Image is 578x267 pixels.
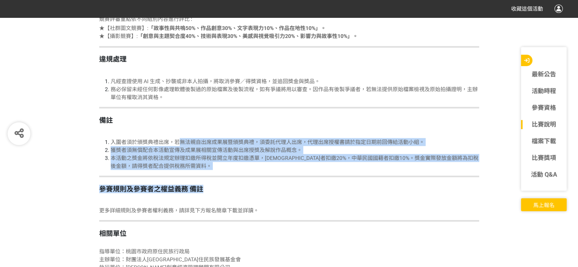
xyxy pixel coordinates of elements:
span: 【攝影競賽】: [99,33,358,39]
span: 主辦單位：財團法人[GEOGRAPHIC_DATA]住民族發展基金會 [99,256,241,262]
a: 活動時程 [521,87,567,96]
a: 參賽資格 [521,103,567,112]
span: 馬上報名 [533,202,554,208]
span: 更多詳細規則及參賽者權利義務，請詳見下方報名簡章下載並詳讀。 [99,207,259,213]
a: 活動 Q&A [521,170,567,179]
span: 收藏這個活動 [511,6,543,12]
strong: 「故事性與共鳴50%、作品創意30%、文字表現力10%、作品在地性10%」。 [148,25,326,31]
strong: 違規處理 [99,55,127,63]
a: 最新公告 [521,70,567,79]
strong: 相關單位 [99,229,127,237]
span: 入圍者須於頒獎典禮出席，若無法親自出席成果展暨頒獎典禮，須委託代理人出席，代理出席授權書請於指定日期前回傳給活動小組。 [111,139,424,145]
a: 比賽獎項 [521,153,567,163]
button: 馬上報名 [521,198,567,211]
span: 指導單位：桃園市政府原住民族行政局 [99,248,190,254]
strong: 備註 [99,116,113,124]
span: 競賽評審重點依不同組別內容進行評比 : [99,16,192,22]
span: ★【社群圖文競賽】: [99,25,326,31]
a: 檔案下載 [521,137,567,146]
span: 凡經查證使用 AI 生成、抄襲或非本人拍攝，將取消參賽／得獎資格，並追回獎金與獎品。 [111,78,320,84]
strong: 「創意與主題契合度40%、技術與表現30%、美感與視覺吸引力20%、影響力與故事性10%」。 [138,33,358,39]
a: 比賽說明 [521,120,567,129]
span: 本活動之獎金將依稅法規定辦理扣繳所得稅並開立年度扣繳憑單，[DEMOGRAPHIC_DATA]者扣繳20%，中華民國國籍者扣繳10%。獎金實際發放金額將為扣稅後金額，請得獎者配合提供稅務所需資料。 [111,155,478,169]
strong: ★ [99,33,105,39]
span: 務必保留未經任何影像處理軟體後製過的原始檔案及後製流程，如有爭議將用以審查。因作品有後製爭議者，若無法提供原始檔案檢視及原始拍攝證明，主辦單位有權取消其資格。 [111,86,478,100]
span: 獲獎者須無償配合本活動宣傳及成果展相關宣傳活動與出席授獎及解說作品概念。 [111,147,302,153]
strong: 參賽規則及參賽者之權益義務 備註 [99,185,203,193]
